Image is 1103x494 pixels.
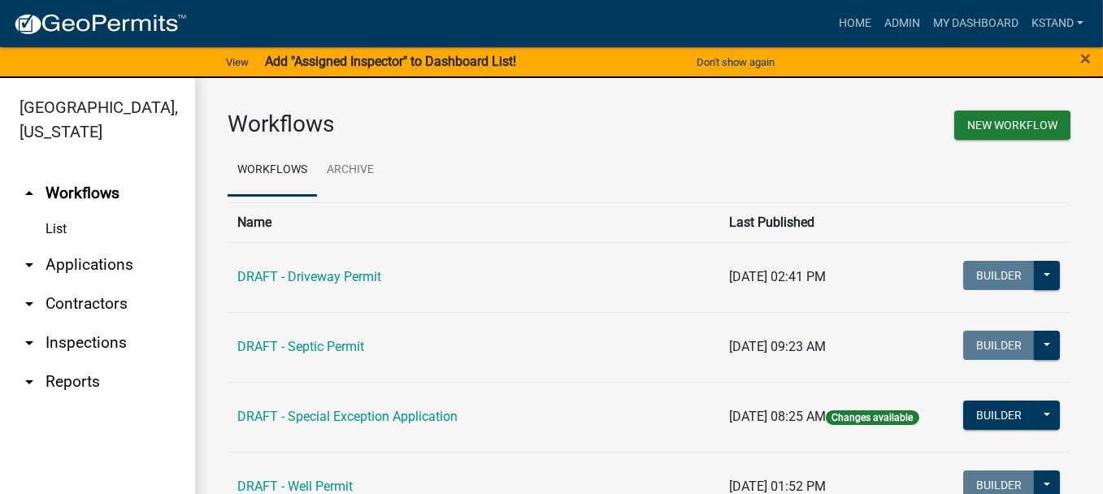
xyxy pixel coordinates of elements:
a: View [219,49,255,76]
a: Home [832,8,878,39]
button: Close [1080,49,1091,68]
h3: Workflows [228,110,637,138]
a: DRAFT - Septic Permit [237,339,364,354]
a: DRAFT - Special Exception Application [237,409,458,424]
span: [DATE] 02:41 PM [729,269,826,284]
a: Archive [317,145,384,197]
th: Name [228,202,719,242]
a: DRAFT - Driveway Permit [237,269,381,284]
strong: Add "Assigned Inspector" to Dashboard List! [265,54,516,69]
a: kstand [1025,8,1090,39]
a: DRAFT - Well Permit [237,479,353,494]
a: Workflows [228,145,317,197]
button: Builder [963,261,1035,290]
button: Builder [963,331,1035,360]
a: My Dashboard [927,8,1025,39]
button: Builder [963,401,1035,430]
a: Admin [878,8,927,39]
button: Don't show again [690,49,781,76]
i: arrow_drop_down [20,255,39,275]
button: New Workflow [954,110,1070,140]
th: Last Published [719,202,944,242]
span: [DATE] 08:25 AM [729,409,826,424]
span: [DATE] 01:52 PM [729,479,826,494]
i: arrow_drop_down [20,333,39,353]
span: [DATE] 09:23 AM [729,339,826,354]
i: arrow_drop_down [20,294,39,314]
i: arrow_drop_down [20,372,39,392]
i: arrow_drop_up [20,184,39,203]
span: Changes available [826,410,918,425]
span: × [1080,47,1091,70]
